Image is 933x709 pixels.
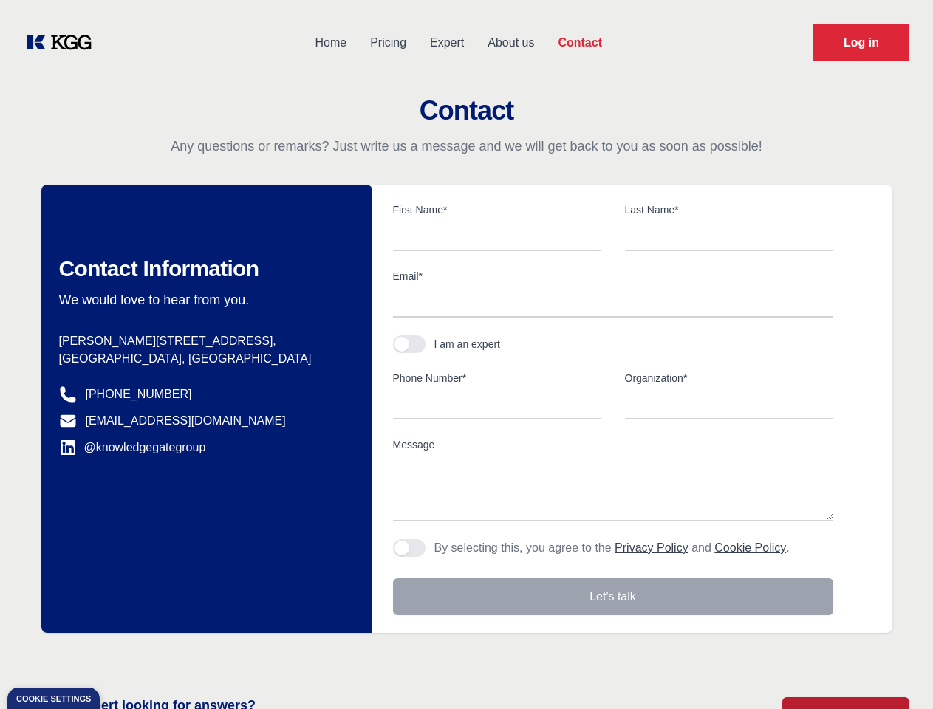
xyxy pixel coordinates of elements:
a: [EMAIL_ADDRESS][DOMAIN_NAME] [86,412,286,430]
div: Cookie settings [16,695,91,703]
a: Home [303,24,358,62]
button: Let's talk [393,578,833,615]
p: [GEOGRAPHIC_DATA], [GEOGRAPHIC_DATA] [59,350,349,368]
a: @knowledgegategroup [59,439,206,456]
a: About us [476,24,546,62]
a: Pricing [358,24,418,62]
label: Last Name* [625,202,833,217]
label: First Name* [393,202,601,217]
p: Any questions or remarks? Just write us a message and we will get back to you as soon as possible! [18,137,915,155]
a: Contact [546,24,614,62]
h2: Contact Information [59,256,349,282]
a: KOL Knowledge Platform: Talk to Key External Experts (KEE) [24,31,103,55]
a: [PHONE_NUMBER] [86,386,192,403]
p: By selecting this, you agree to the and . [434,539,790,557]
label: Phone Number* [393,371,601,386]
iframe: Chat Widget [859,638,933,709]
a: Privacy Policy [615,541,688,554]
a: Expert [418,24,476,62]
a: Request Demo [813,24,909,61]
h2: Contact [18,96,915,126]
a: Cookie Policy [714,541,786,554]
p: We would love to hear from you. [59,291,349,309]
p: [PERSON_NAME][STREET_ADDRESS], [59,332,349,350]
div: I am an expert [434,337,501,352]
label: Message [393,437,833,452]
label: Organization* [625,371,833,386]
label: Email* [393,269,833,284]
